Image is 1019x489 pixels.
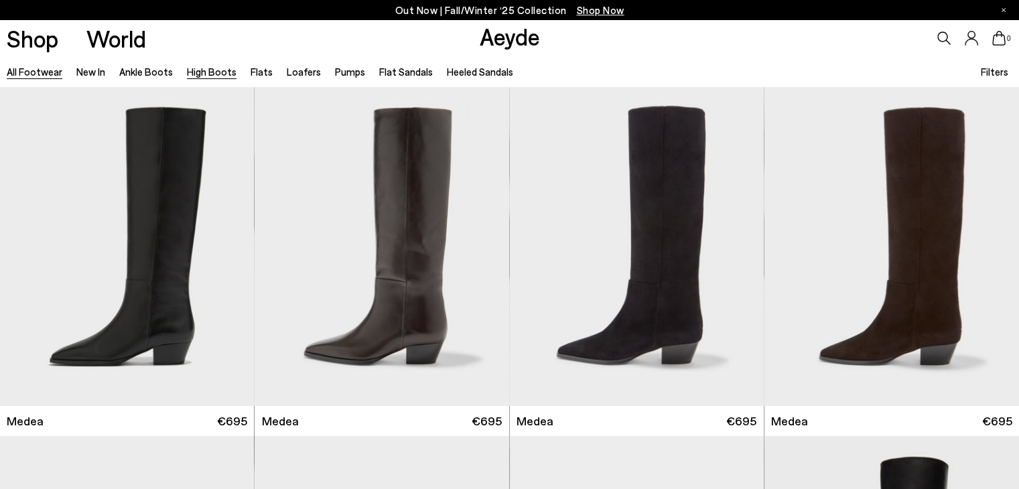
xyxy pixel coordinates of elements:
[992,31,1006,46] a: 0
[7,66,62,78] a: All Footwear
[251,66,273,78] a: Flats
[510,86,764,406] img: Medea Suede Knee-High Boots
[1006,35,1012,42] span: 0
[395,2,624,19] p: Out Now | Fall/Winter ‘25 Collection
[287,66,321,78] a: Loafers
[379,66,433,78] a: Flat Sandals
[335,66,365,78] a: Pumps
[764,406,1019,436] a: Medea €695
[517,413,553,429] span: Medea
[217,413,247,429] span: €695
[726,413,756,429] span: €695
[7,413,44,429] span: Medea
[577,4,624,16] span: Navigate to /collections/new-in
[447,66,513,78] a: Heeled Sandals
[187,66,236,78] a: High Boots
[119,66,173,78] a: Ankle Boots
[981,66,1008,78] span: Filters
[76,66,105,78] a: New In
[480,22,540,50] a: Aeyde
[86,27,146,50] a: World
[262,413,299,429] span: Medea
[255,406,508,436] a: Medea €695
[771,413,808,429] span: Medea
[982,413,1012,429] span: €695
[764,86,1019,406] img: Medea Suede Knee-High Boots
[255,86,508,406] img: Medea Knee-High Boots
[472,413,502,429] span: €695
[510,406,764,436] a: Medea €695
[7,27,58,50] a: Shop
